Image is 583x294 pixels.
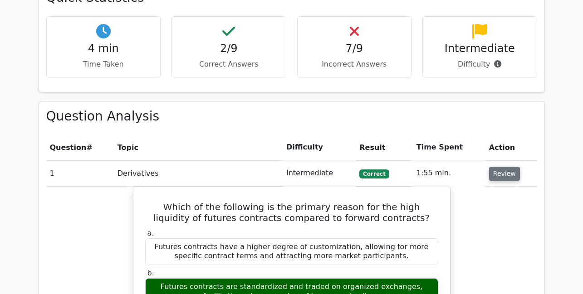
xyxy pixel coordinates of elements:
th: Action [485,135,537,160]
span: Correct [359,169,389,178]
p: Incorrect Answers [305,59,404,70]
td: Intermediate [283,160,356,186]
p: Time Taken [54,59,153,70]
p: Correct Answers [179,59,279,70]
button: Review [489,167,520,181]
span: a. [147,229,154,237]
span: b. [147,269,154,277]
div: Futures contracts have a higher degree of customization, allowing for more specific contract term... [145,238,438,265]
th: Topic [114,135,283,160]
h5: Which of the following is the primary reason for the high liquidity of futures contracts compared... [144,202,439,223]
h3: Question Analysis [46,109,537,124]
th: # [46,135,114,160]
td: 1:55 min. [413,160,485,186]
h4: Intermediate [430,42,529,55]
span: Question [50,143,87,152]
td: Derivatives [114,160,283,186]
th: Result [356,135,413,160]
h4: 7/9 [305,42,404,55]
h4: 2/9 [179,42,279,55]
th: Difficulty [283,135,356,160]
p: Difficulty [430,59,529,70]
h4: 4 min [54,42,153,55]
td: 1 [46,160,114,186]
th: Time Spent [413,135,485,160]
